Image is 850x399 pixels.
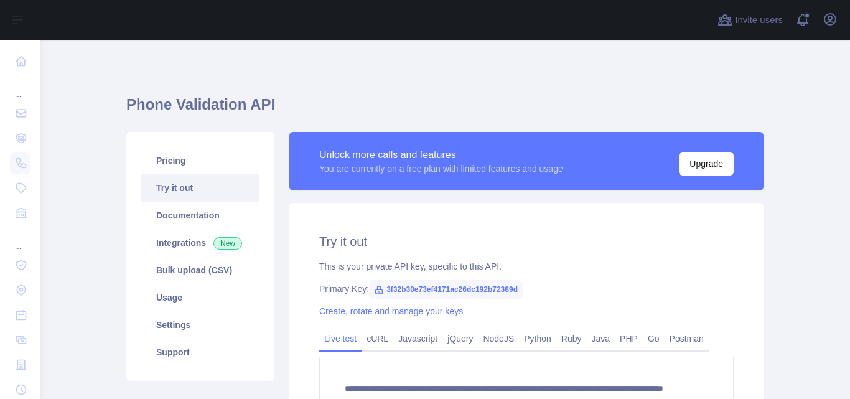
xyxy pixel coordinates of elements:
div: ... [10,75,30,100]
a: Pricing [141,147,259,174]
a: Javascript [393,329,442,349]
div: This is your private API key, specific to this API. [319,260,734,273]
a: Settings [141,311,259,339]
a: Try it out [141,174,259,202]
div: Primary Key: [319,283,734,295]
a: Ruby [556,329,587,349]
a: Java [587,329,615,349]
a: jQuery [442,329,478,349]
button: Invite users [715,10,785,30]
a: Documentation [141,202,259,229]
a: Integrations New [141,229,259,256]
a: Python [519,329,556,349]
a: Support [141,339,259,366]
button: Upgrade [679,152,734,176]
div: ... [10,227,30,251]
span: Invite users [735,13,783,27]
a: Postman [665,329,709,349]
a: PHP [615,329,643,349]
span: New [213,237,242,250]
div: You are currently on a free plan with limited features and usage [319,162,563,175]
a: Usage [141,284,259,311]
div: Unlock more calls and features [319,148,563,162]
a: Live test [319,329,362,349]
a: Bulk upload (CSV) [141,256,259,284]
h1: Phone Validation API [126,95,764,124]
a: cURL [362,329,393,349]
a: Create, rotate and manage your keys [319,306,463,316]
span: 3f32b30e73ef4171ac26dc192b72389d [369,280,523,299]
a: Go [643,329,665,349]
a: NodeJS [478,329,519,349]
h2: Try it out [319,233,734,250]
